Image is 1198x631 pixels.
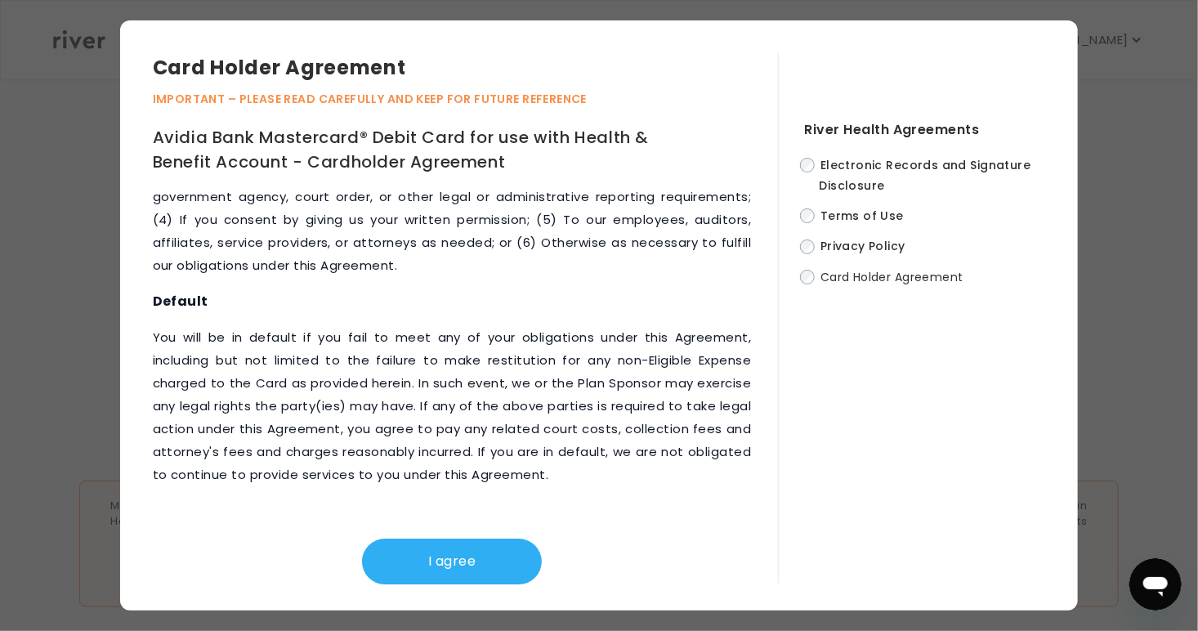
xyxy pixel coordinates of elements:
[153,326,752,486] p: You will be in default if you fail to meet any of your obligations under this Agreement, includin...
[820,239,905,255] span: Privacy Policy
[153,125,653,174] h1: Avidia Bank Mastercard® Debit Card for use with Health & Benefit Account - Cardholder Agreement
[820,157,1031,194] span: Electronic Records and Signature Disclosure
[820,208,904,224] span: Terms of Use
[820,269,963,285] span: Card Holder Agreement
[153,290,752,313] h3: Default
[805,119,1046,141] h4: River Health Agreements
[153,89,778,109] p: IMPORTANT – PLEASE READ CAREFULLY AND KEEP FOR FUTURE REFERENCE
[362,539,542,584] button: I agree
[1129,558,1182,611] iframe: Button to launch messaging window
[153,53,778,83] h3: Card Holder Agreement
